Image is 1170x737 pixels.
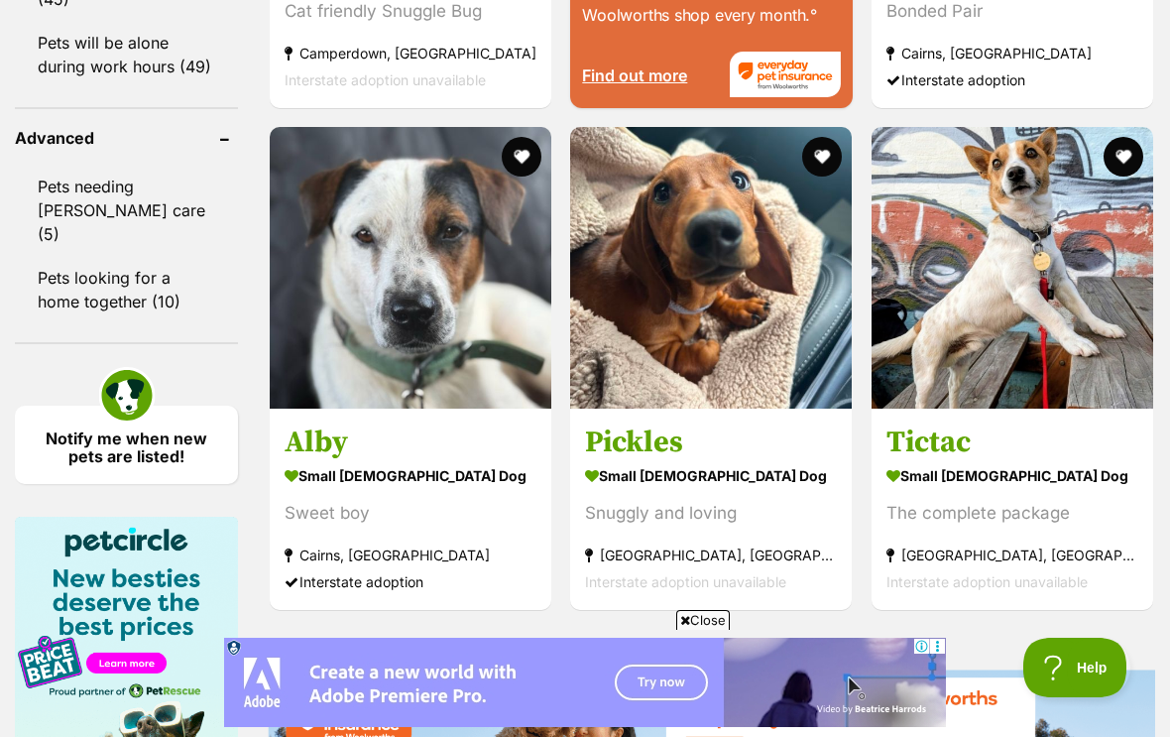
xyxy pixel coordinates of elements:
[502,137,541,177] button: favourite
[585,461,837,490] strong: small [DEMOGRAPHIC_DATA] Dog
[15,129,238,147] header: Advanced
[886,424,1138,461] h3: Tictac
[285,542,536,568] strong: Cairns, [GEOGRAPHIC_DATA]
[285,500,536,527] div: Sweet boy
[1023,638,1130,697] iframe: Help Scout Beacon - Open
[570,127,852,409] img: Pickles - Dachshund Dog
[570,409,852,610] a: Pickles small [DEMOGRAPHIC_DATA] Dog Snuggly and loving [GEOGRAPHIC_DATA], [GEOGRAPHIC_DATA] Inte...
[585,424,837,461] h3: Pickles
[270,409,551,610] a: Alby small [DEMOGRAPHIC_DATA] Dog Sweet boy Cairns, [GEOGRAPHIC_DATA] Interstate adoption
[285,40,536,66] strong: Camperdown, [GEOGRAPHIC_DATA]
[285,71,486,88] span: Interstate adoption unavailable
[1104,137,1143,177] button: favourite
[872,409,1153,610] a: Tictac small [DEMOGRAPHIC_DATA] Dog The complete package [GEOGRAPHIC_DATA], [GEOGRAPHIC_DATA] Int...
[285,424,536,461] h3: Alby
[15,406,238,484] a: Notify me when new pets are listed!
[886,461,1138,490] strong: small [DEMOGRAPHIC_DATA] Dog
[15,22,238,87] a: Pets will be alone during work hours (49)
[585,500,837,527] div: Snuggly and loving
[886,573,1088,590] span: Interstate adoption unavailable
[15,257,238,322] a: Pets looking for a home together (10)
[872,127,1153,409] img: Tictac - Jack Russell Terrier Dog
[676,610,730,630] span: Close
[886,500,1138,527] div: The complete package
[15,166,238,255] a: Pets needing [PERSON_NAME] care (5)
[270,127,551,409] img: Alby - Jack Russell Terrier Dog
[285,461,536,490] strong: small [DEMOGRAPHIC_DATA] Dog
[803,137,843,177] button: favourite
[886,66,1138,93] div: Interstate adoption
[886,542,1138,568] strong: [GEOGRAPHIC_DATA], [GEOGRAPHIC_DATA]
[886,40,1138,66] strong: Cairns, [GEOGRAPHIC_DATA]
[224,638,946,727] iframe: Advertisement
[585,542,837,568] strong: [GEOGRAPHIC_DATA], [GEOGRAPHIC_DATA]
[585,573,786,590] span: Interstate adoption unavailable
[285,568,536,595] div: Interstate adoption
